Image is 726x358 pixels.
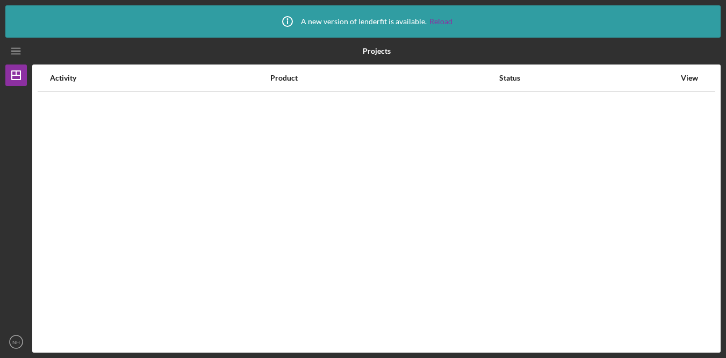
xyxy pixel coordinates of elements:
text: NH [12,339,20,345]
a: Reload [429,17,452,26]
div: Activity [50,74,269,82]
div: Product [270,74,498,82]
div: View [676,74,703,82]
div: A new version of lenderfit is available. [274,8,452,35]
b: Projects [363,47,391,55]
div: Status [499,74,675,82]
button: NH [5,331,27,353]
